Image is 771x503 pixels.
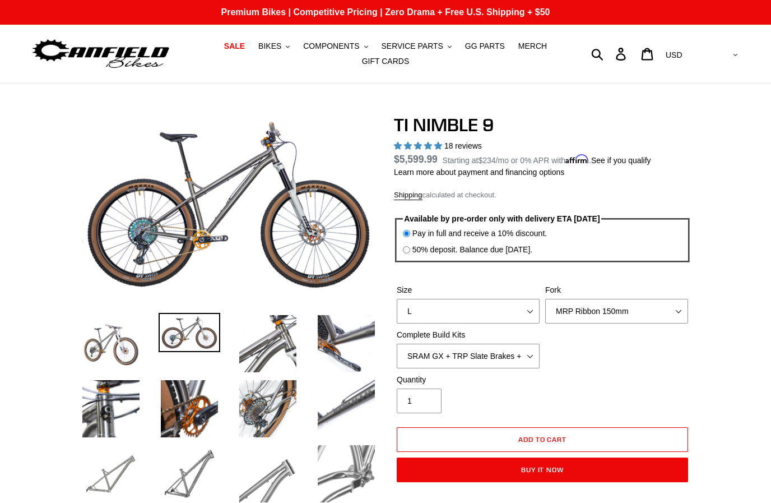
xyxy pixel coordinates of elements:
[397,427,688,452] button: Add to cart
[80,313,142,375] img: Load image into Gallery viewer, TI NIMBLE 9
[375,39,457,54] button: SERVICE PARTS
[545,284,688,296] label: Fork
[394,154,438,165] span: $5,599.99
[591,156,651,165] a: See if you qualify - Learn more about Affirm Financing (opens in modal)
[478,156,495,165] span: $234
[253,39,295,54] button: BIKES
[444,141,482,150] span: 18 reviews
[237,313,299,375] img: Load image into Gallery viewer, TI NIMBLE 9
[219,39,250,54] a: SALE
[459,39,510,54] a: GG PARTS
[159,313,220,352] img: Load image into Gallery viewer, TI NIMBLE 9
[258,41,281,51] span: BIKES
[394,114,691,136] h1: TI NIMBLE 9
[397,329,540,341] label: Complete Build Kits
[518,435,567,444] span: Add to cart
[394,141,444,150] span: 4.89 stars
[397,374,540,386] label: Quantity
[315,313,377,375] img: Load image into Gallery viewer, TI NIMBLE 9
[397,284,540,296] label: Size
[381,41,443,51] span: SERVICE PARTS
[394,190,691,201] div: calculated at checkout.
[403,213,602,225] legend: Available by pre-order only with delivery ETA [DATE]
[315,378,377,440] img: Load image into Gallery viewer, TI NIMBLE 9
[31,36,171,72] img: Canfield Bikes
[565,154,589,164] span: Affirm
[518,41,547,51] span: MERCH
[303,41,359,51] span: COMPONENTS
[237,378,299,440] img: Load image into Gallery viewer, TI NIMBLE 9
[443,152,651,167] p: Starting at /mo or 0% APR with .
[394,168,564,177] a: Learn more about payment and financing options
[298,39,373,54] button: COMPONENTS
[224,41,245,51] span: SALE
[513,39,552,54] a: MERCH
[159,378,220,440] img: Load image into Gallery viewer, TI NIMBLE 9
[80,378,142,440] img: Load image into Gallery viewer, TI NIMBLE 9
[394,191,422,200] a: Shipping
[465,41,505,51] span: GG PARTS
[362,57,410,66] span: GIFT CARDS
[356,54,415,69] a: GIFT CARDS
[397,458,688,482] button: Buy it now
[412,244,533,256] label: 50% deposit. Balance due [DATE].
[412,228,547,239] label: Pay in full and receive a 10% discount.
